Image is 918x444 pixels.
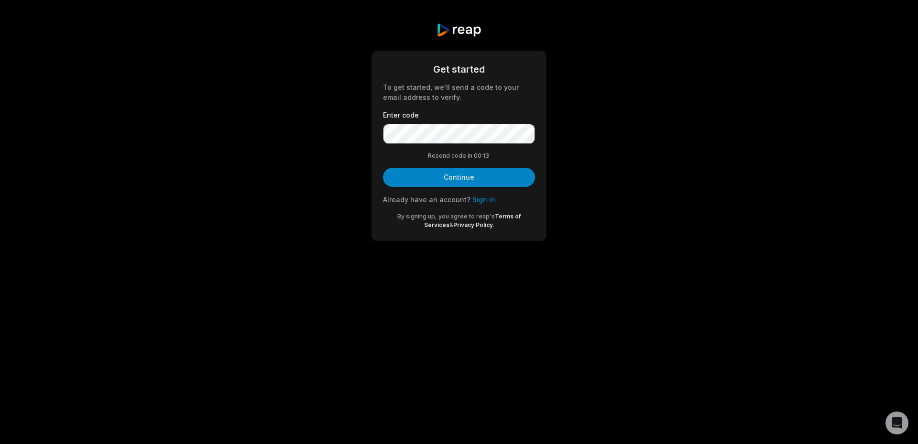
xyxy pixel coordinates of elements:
[472,195,495,204] a: Sign in
[383,82,535,102] div: To get started, we'll send a code to your email address to verify.
[453,221,493,228] a: Privacy Policy
[383,152,535,160] div: Resend code in 00:
[885,412,908,434] div: Open Intercom Messenger
[424,213,521,228] a: Terms of Services
[383,62,535,76] div: Get started
[449,221,453,228] span: &
[436,23,481,37] img: reap
[483,152,491,160] span: 13
[383,168,535,187] button: Continue
[493,221,494,228] span: .
[383,110,535,120] label: Enter code
[383,195,470,204] span: Already have an account?
[397,213,495,220] span: By signing up, you agree to reap's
